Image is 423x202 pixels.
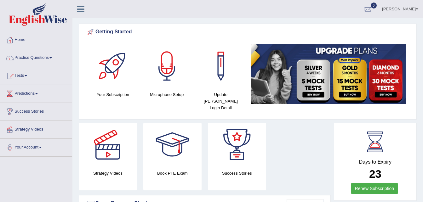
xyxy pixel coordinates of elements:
a: Tests [0,67,72,83]
h4: Strategy Videos [79,170,137,177]
h4: Microphone Setup [143,91,191,98]
h4: Days to Expiry [341,159,409,165]
a: Success Stories [0,103,72,119]
b: 23 [369,168,381,180]
h4: Book PTE Exam [143,170,202,177]
h4: Success Stories [208,170,266,177]
a: Home [0,31,72,47]
a: Strategy Videos [0,121,72,137]
h4: Your Subscription [89,91,137,98]
a: Renew Subscription [351,183,398,194]
a: Predictions [0,85,72,101]
div: Getting Started [86,27,409,37]
a: Practice Questions [0,49,72,65]
span: 0 [371,3,377,8]
img: small5.jpg [251,44,406,104]
a: Your Account [0,139,72,154]
h4: Update [PERSON_NAME] Login Detail [197,91,244,111]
